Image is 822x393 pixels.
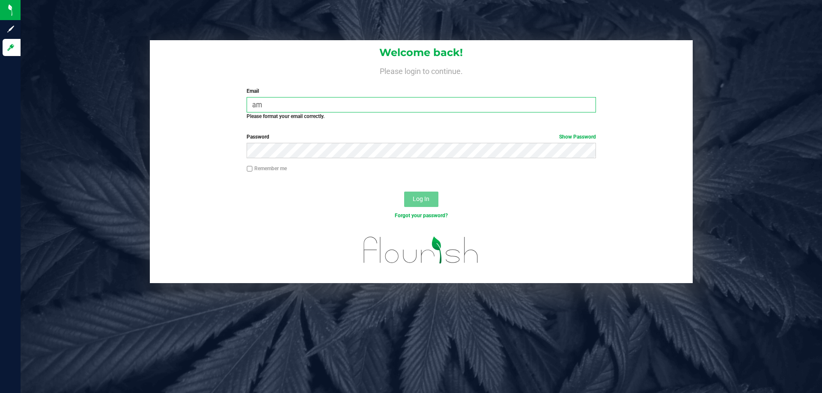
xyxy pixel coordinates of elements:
strong: Please format your email correctly. [247,113,325,119]
h1: Welcome back! [150,47,693,58]
button: Log In [404,192,438,207]
input: Remember me [247,166,253,172]
img: flourish_logo.svg [353,228,489,272]
inline-svg: Sign up [6,25,15,33]
a: Show Password [559,134,596,140]
span: Password [247,134,269,140]
label: Email [247,87,596,95]
a: Forgot your password? [395,213,448,219]
h4: Please login to continue. [150,65,693,75]
span: Log In [413,195,429,202]
label: Remember me [247,165,287,172]
inline-svg: Log in [6,43,15,52]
